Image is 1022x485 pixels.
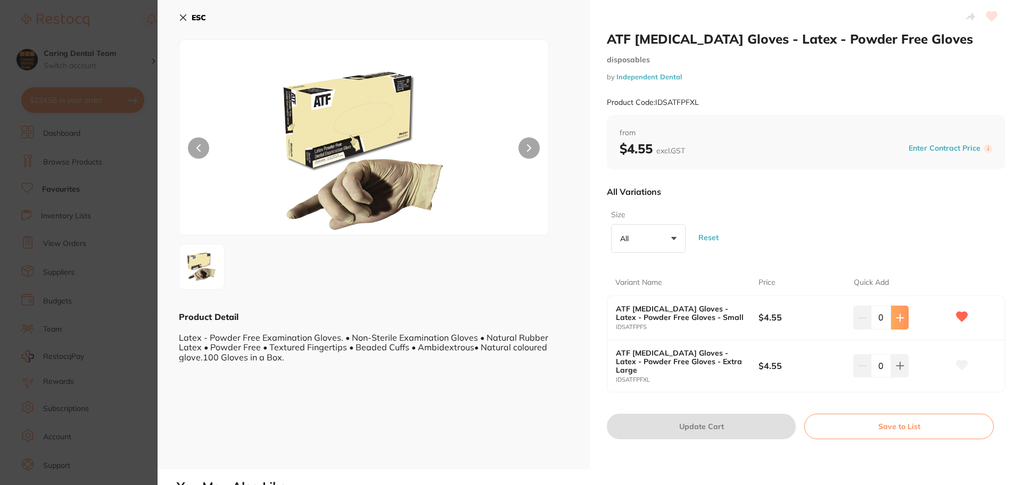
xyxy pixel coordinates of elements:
[615,277,662,288] p: Variant Name
[616,305,744,322] b: ATF [MEDICAL_DATA] Gloves - Latex - Powder Free Gloves - Small
[620,141,685,157] b: $4.55
[607,31,1005,47] h2: ATF [MEDICAL_DATA] Gloves - Latex - Powder Free Gloves
[192,13,206,22] b: ESC
[616,349,744,374] b: ATF [MEDICAL_DATA] Gloves - Latex - Powder Free Gloves - Extra Large
[611,210,682,220] label: Size
[607,414,796,439] button: Update Cart
[620,128,992,138] span: from
[984,144,992,153] label: i
[611,224,686,253] button: All
[607,73,1005,81] small: by
[616,376,759,383] small: IDSATFPFXL
[607,55,1005,64] small: disposables
[179,323,568,362] div: Latex - Powder Free Examination Gloves. • Non-Sterile Examination Gloves • Natural Rubber Latex •...
[656,146,685,155] span: excl. GST
[179,9,206,27] button: ESC
[854,277,889,288] p: Quick Add
[179,311,238,322] b: Product Detail
[607,98,699,107] small: Product Code: IDSATFPFXL
[253,67,475,235] img: MyZ3aWR0aD0xOTIw
[616,72,682,81] a: Independent Dental
[695,218,722,257] button: Reset
[759,277,776,288] p: Price
[759,311,844,323] b: $4.55
[183,248,221,286] img: MyZ3aWR0aD0xOTIw
[804,414,994,439] button: Save to List
[759,360,844,372] b: $4.55
[616,324,759,331] small: IDSATFPFS
[905,143,984,153] button: Enter Contract Price
[607,186,661,197] p: All Variations
[620,234,633,243] p: All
